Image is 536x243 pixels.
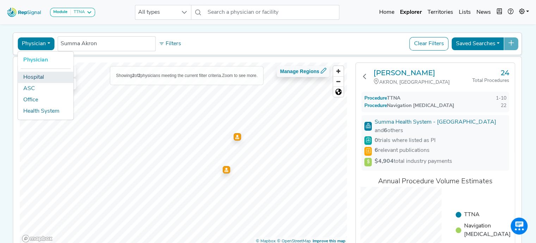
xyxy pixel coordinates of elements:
button: Saved Searches [451,37,504,51]
a: [PERSON_NAME] [374,69,472,77]
div: Total Procedures [472,77,509,84]
button: Zoom out [333,76,344,87]
a: Lists [456,5,474,19]
div: Map marker [223,166,230,173]
span: total industry payments [375,159,452,164]
a: Mapbox logo [21,235,53,243]
a: Office [18,94,73,106]
h3: 24 [472,69,509,77]
a: Explorer [397,5,425,19]
strong: Module [53,10,68,14]
span: Zoom to see more. [222,73,258,78]
a: Territories [425,5,456,19]
span: trials where listed as PI [375,136,436,145]
button: Zoom in [333,66,344,76]
li: Navigation [MEDICAL_DATA] [455,222,510,239]
strong: $4,904 [375,159,394,164]
div: Navigation [MEDICAL_DATA] [364,102,454,109]
span: Showing of physicians meeting the current filter criteria. [116,73,222,78]
button: ModuleTTNA [50,8,95,17]
b: 2 [132,73,135,78]
strong: 6 [375,148,378,153]
a: Physician [18,54,73,66]
button: Clear Filters [409,37,449,51]
strong: 6 [384,128,387,134]
div: 22 [501,102,506,109]
button: Physician [17,37,55,51]
button: Filters [157,38,183,50]
span: Reset zoom [333,87,344,97]
input: Search a physician or facility [205,5,339,20]
div: Map marker [233,133,241,140]
span: Procedure [371,96,387,101]
a: Summa Health System - [GEOGRAPHIC_DATA] [375,119,496,125]
div: Annual Procedure Volume Estimates [362,176,509,187]
a: News [474,5,494,19]
a: ASC [18,83,73,94]
button: Intel Book [494,5,505,19]
input: Search by region, territory, or state [61,40,152,48]
a: Hospital [18,72,73,83]
div: and others [375,126,403,135]
button: Reset bearing to north [333,87,344,97]
div: TTNA [71,10,85,15]
b: 2 [138,73,141,78]
div: TTNA [364,95,400,102]
button: Manage Regions [277,66,329,77]
div: AKRON, [GEOGRAPHIC_DATA] [374,78,472,86]
a: Home [376,5,397,19]
span: Procedure [371,103,387,108]
span: relevant publications [375,148,430,153]
a: Health System [18,106,73,117]
span: Zoom out [333,77,344,87]
strong: 0 [375,138,378,143]
li: TTNA [455,211,510,219]
span: All types [135,5,178,19]
div: 1-10 [496,95,506,102]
